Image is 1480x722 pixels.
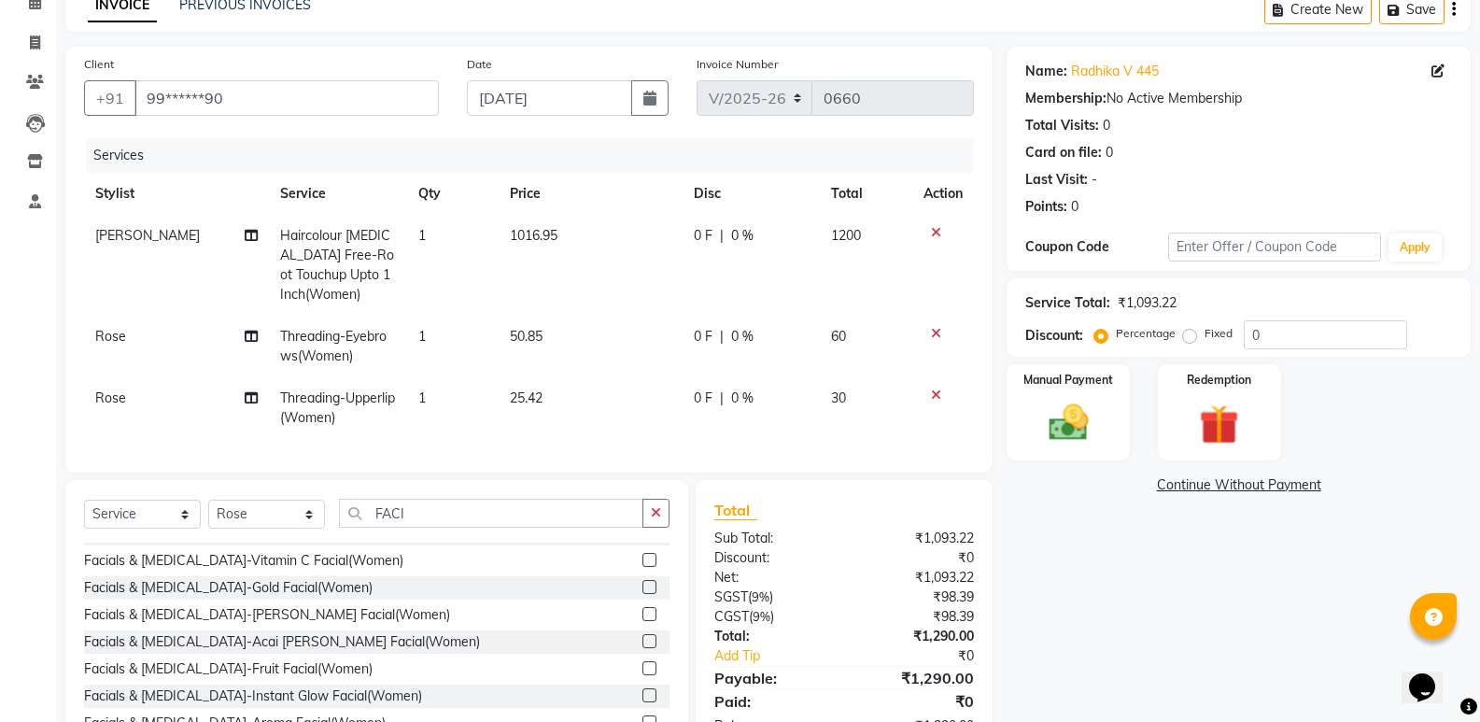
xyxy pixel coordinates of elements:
[700,646,868,666] a: Add Tip
[1025,62,1067,81] div: Name:
[510,389,543,406] span: 25.42
[1092,170,1097,190] div: -
[1025,326,1083,346] div: Discount:
[1025,293,1110,313] div: Service Total:
[84,173,269,215] th: Stylist
[1071,197,1078,217] div: 0
[84,687,422,706] div: Facials & [MEDICAL_DATA]-Instant Glow Facial(Women)
[820,173,912,215] th: Total
[700,568,844,588] div: Net:
[1010,475,1467,495] a: Continue Without Payment
[95,227,200,244] span: [PERSON_NAME]
[95,328,126,345] span: Rose
[1103,116,1110,135] div: 0
[844,588,988,607] div: ₹98.39
[731,226,754,246] span: 0 %
[280,389,395,426] span: Threading-Upperlip(Women)
[1036,400,1101,446] img: _cash.svg
[683,173,821,215] th: Disc
[1023,372,1113,389] label: Manual Payment
[1025,89,1452,108] div: No Active Membership
[752,589,769,604] span: 9%
[700,548,844,568] div: Discount:
[720,226,724,246] span: |
[700,667,844,689] div: Payable:
[467,56,492,73] label: Date
[84,551,403,571] div: Facials & [MEDICAL_DATA]-Vitamin C Facial(Women)
[1025,89,1106,108] div: Membership:
[84,578,373,598] div: Facials & [MEDICAL_DATA]-Gold Facial(Women)
[714,501,757,520] span: Total
[694,327,712,347] span: 0 F
[831,328,846,345] span: 60
[720,389,724,408] span: |
[831,389,846,406] span: 30
[1025,116,1099,135] div: Total Visits:
[700,607,844,627] div: ( )
[510,227,557,244] span: 1016.95
[720,327,724,347] span: |
[700,690,844,713] div: Paid:
[844,690,988,713] div: ₹0
[1106,143,1113,163] div: 0
[84,56,114,73] label: Client
[84,632,480,652] div: Facials & [MEDICAL_DATA]-Acai [PERSON_NAME] Facial(Women)
[714,608,749,625] span: CGST
[95,389,126,406] span: Rose
[84,659,373,679] div: Facials & [MEDICAL_DATA]-Fruit Facial(Women)
[697,56,778,73] label: Invoice Number
[1025,237,1167,257] div: Coupon Code
[844,529,988,548] div: ₹1,093.22
[831,227,861,244] span: 1200
[731,389,754,408] span: 0 %
[269,173,407,215] th: Service
[1187,372,1251,389] label: Redemption
[1025,170,1088,190] div: Last Visit:
[1025,143,1102,163] div: Card on file:
[844,627,988,646] div: ₹1,290.00
[1402,647,1461,703] iframe: chat widget
[1071,62,1159,81] a: Radhika V 445
[868,646,988,666] div: ₹0
[84,80,136,116] button: +91
[1187,400,1251,449] img: _gift.svg
[418,389,426,406] span: 1
[499,173,682,215] th: Price
[844,667,988,689] div: ₹1,290.00
[280,328,387,364] span: Threading-Eyebrows(Women)
[280,227,394,303] span: Haircolour [MEDICAL_DATA] Free-Root Touchup Upto 1 Inch(Women)
[418,328,426,345] span: 1
[731,327,754,347] span: 0 %
[700,529,844,548] div: Sub Total:
[844,548,988,568] div: ₹0
[1118,293,1177,313] div: ₹1,093.22
[84,605,450,625] div: Facials & [MEDICAL_DATA]-[PERSON_NAME] Facial(Women)
[1168,233,1381,262] input: Enter Offer / Coupon Code
[694,226,712,246] span: 0 F
[700,627,844,646] div: Total:
[694,389,712,408] span: 0 F
[339,499,643,528] input: Search or Scan
[844,568,988,588] div: ₹1,093.22
[700,588,844,607] div: ( )
[714,588,748,605] span: SGST
[912,173,974,215] th: Action
[407,173,500,215] th: Qty
[510,328,543,345] span: 50.85
[1388,234,1442,262] button: Apply
[844,607,988,627] div: ₹98.39
[1116,325,1176,342] label: Percentage
[753,609,770,624] span: 9%
[86,138,988,173] div: Services
[418,227,426,244] span: 1
[1025,197,1067,217] div: Points:
[134,80,439,116] input: Search by Name/Mobile/Email/Code
[1205,325,1233,342] label: Fixed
